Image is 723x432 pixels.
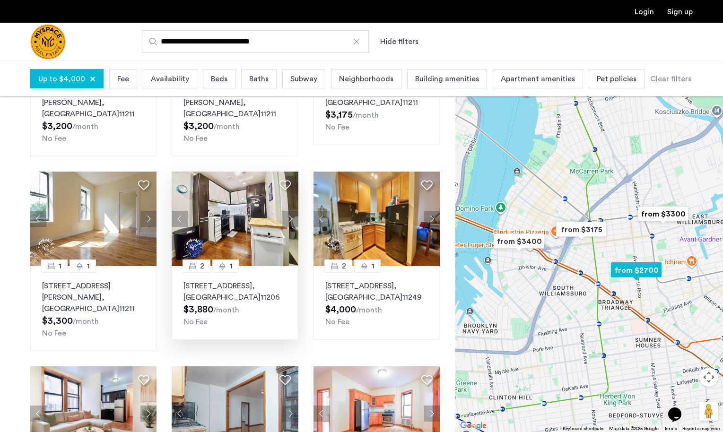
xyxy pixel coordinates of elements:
[501,73,575,85] span: Apartment amenities
[30,24,66,60] a: Cazamio Logo
[380,36,418,47] button: Show or hide filters
[699,368,718,387] button: Map camera controls
[183,280,286,303] p: [STREET_ADDRESS] 11206
[183,135,208,142] span: No Fee
[667,8,693,16] a: Registration
[415,73,479,85] span: Building amenities
[650,73,691,85] div: Clear filters
[609,426,659,431] span: Map data ©2025 Google
[59,260,61,272] span: 1
[282,211,298,227] button: Next apartment
[30,24,66,60] img: logo
[314,211,330,227] button: Previous apartment
[325,305,356,314] span: $4,000
[230,260,233,272] span: 1
[42,135,66,142] span: No Fee
[87,260,90,272] span: 1
[290,73,317,85] span: Subway
[172,266,298,340] a: 21[STREET_ADDRESS], [GEOGRAPHIC_DATA]11206No Fee
[211,73,227,85] span: Beds
[38,73,85,85] span: Up to $4,000
[200,260,204,272] span: 2
[30,406,46,422] button: Previous apartment
[183,318,208,326] span: No Fee
[342,260,346,272] span: 2
[314,406,330,422] button: Previous apartment
[552,219,610,240] div: from $3175
[325,123,349,131] span: No Fee
[142,30,369,53] input: Apartment Search
[314,172,440,266] img: 1995_638581604001866175.jpeg
[325,318,349,326] span: No Fee
[490,231,548,252] div: from $3400
[664,394,695,423] iframe: chat widget
[213,306,239,314] sub: /month
[682,425,720,432] a: Report a map error
[458,420,489,432] img: Google
[151,73,189,85] span: Availability
[249,73,269,85] span: Baths
[30,266,157,351] a: 11[STREET_ADDRESS][PERSON_NAME], [GEOGRAPHIC_DATA]11211No Fee
[30,172,157,266] img: 1997_638266801933098883.png
[172,211,188,227] button: Previous apartment
[664,425,677,432] a: Terms (opens in new tab)
[635,8,654,16] a: Login
[172,406,188,422] button: Previous apartment
[424,406,440,422] button: Next apartment
[183,86,286,120] p: [STREET_ADDRESS][PERSON_NAME] 11211
[314,266,440,340] a: 21[STREET_ADDRESS], [GEOGRAPHIC_DATA]11249No Fee
[214,123,240,130] sub: /month
[325,110,353,120] span: $3,175
[282,406,298,422] button: Next apartment
[563,425,603,432] button: Keyboard shortcuts
[42,329,66,337] span: No Fee
[183,121,214,131] span: $3,200
[73,318,99,325] sub: /month
[607,259,665,281] div: from $2700
[353,112,379,119] sub: /month
[458,420,489,432] a: Open this area in Google Maps (opens a new window)
[30,71,157,156] a: 01[STREET_ADDRESS][PERSON_NAME], [GEOGRAPHIC_DATA]11211No Fee
[172,71,298,156] a: 01[STREET_ADDRESS][PERSON_NAME], [GEOGRAPHIC_DATA]11211No Fee
[325,86,428,108] p: [STREET_ADDRESS] 11211
[42,280,145,314] p: [STREET_ADDRESS][PERSON_NAME] 11211
[42,121,72,131] span: $3,200
[172,172,298,266] img: 8515455b-be52-4141-8a40-4c35d33cf98b_638938908341911801.jpeg
[140,406,157,422] button: Next apartment
[424,211,440,227] button: Next apartment
[183,305,213,314] span: $3,880
[42,316,73,326] span: $3,300
[314,71,440,145] a: 11[STREET_ADDRESS], [GEOGRAPHIC_DATA]11211No Fee
[372,260,375,272] span: 1
[117,73,129,85] span: Fee
[42,86,145,120] p: [STREET_ADDRESS][PERSON_NAME] 11211
[30,211,46,227] button: Previous apartment
[597,73,636,85] span: Pet policies
[72,123,98,130] sub: /month
[339,73,393,85] span: Neighborhoods
[356,306,382,314] sub: /month
[140,211,157,227] button: Next apartment
[325,280,428,303] p: [STREET_ADDRESS] 11249
[634,203,692,225] div: from $3300
[699,402,718,421] button: Drag Pegman onto the map to open Street View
